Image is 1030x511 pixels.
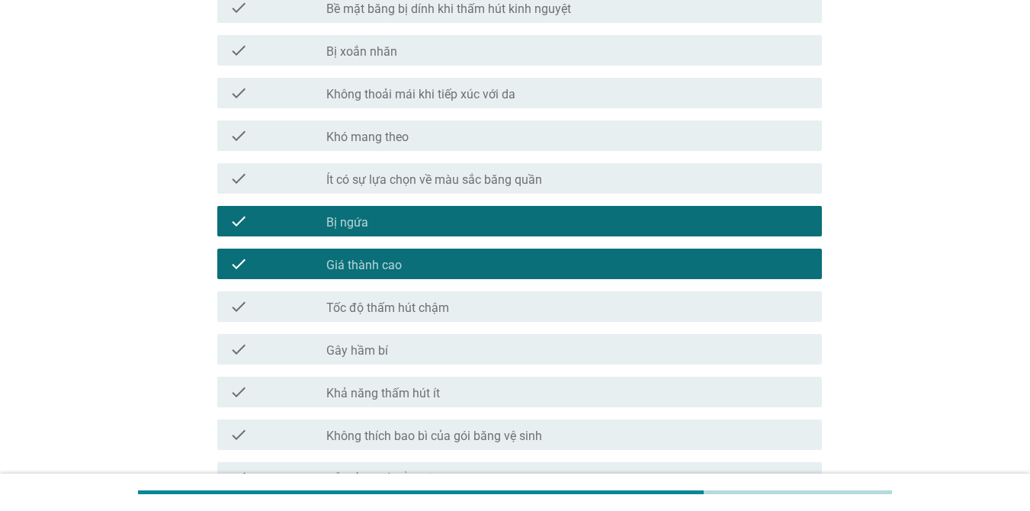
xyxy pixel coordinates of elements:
[326,386,440,401] label: Khả năng thấm hút ít
[229,426,248,444] i: check
[229,297,248,316] i: check
[229,383,248,401] i: check
[229,127,248,145] i: check
[229,255,248,273] i: check
[326,471,457,487] label: Dễ để lại vết hằn trên da
[326,44,397,59] label: Bị xoắn nhăn
[326,130,409,145] label: Khó mang theo
[229,340,248,358] i: check
[229,468,248,487] i: check
[326,2,571,17] label: Bề mặt băng bị dính khi thấm hút kinh nguyệt
[326,172,542,188] label: Ít có sự lựa chọn về màu sắc băng quần
[326,300,449,316] label: Tốc độ thấm hút chậm
[229,212,248,230] i: check
[229,41,248,59] i: check
[326,87,515,102] label: Không thoải mái khi tiếp xúc với da
[326,258,402,273] label: Giá thành cao
[229,84,248,102] i: check
[326,215,368,230] label: Bị ngứa
[326,343,388,358] label: Gây hầm bí
[229,169,248,188] i: check
[326,429,542,444] label: Không thích bao bì của gói băng vệ sinh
